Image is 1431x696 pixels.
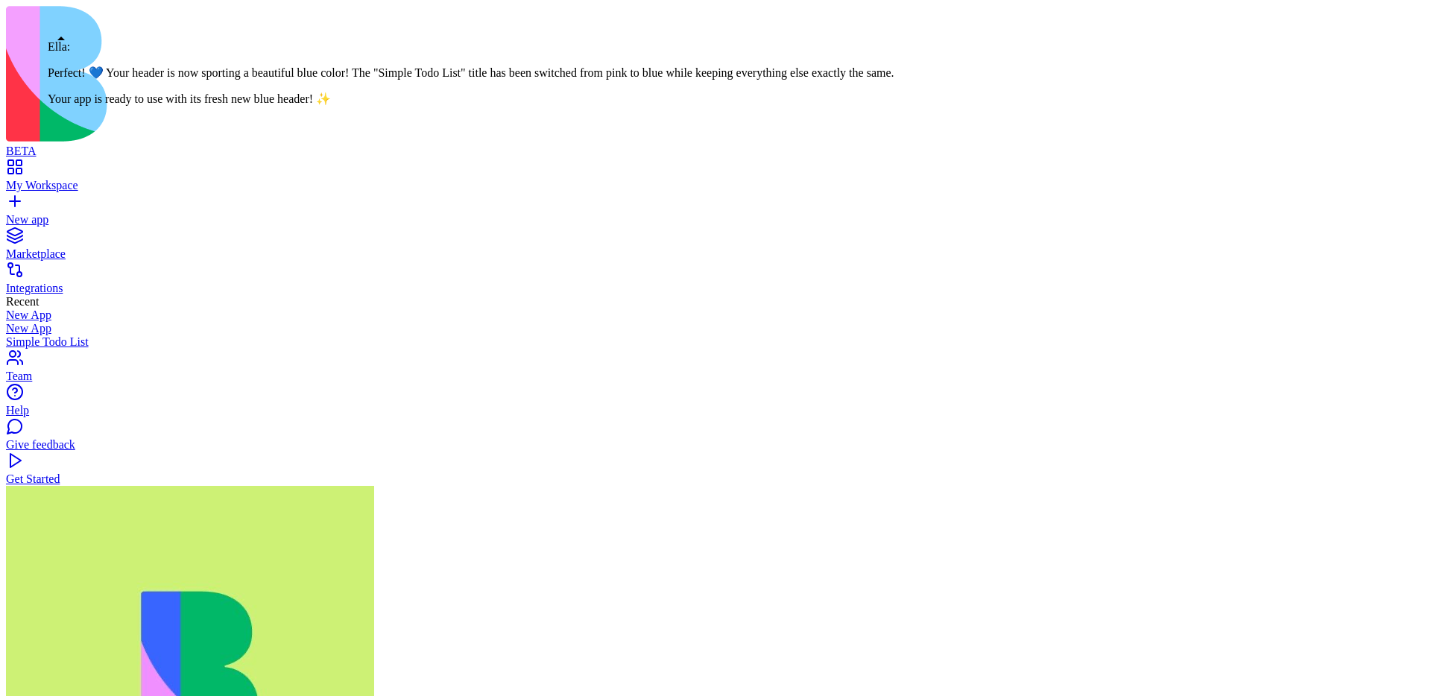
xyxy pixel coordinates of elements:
div: Help [6,404,1425,417]
div: Give feedback [6,438,1425,452]
button: DO [165,9,212,39]
span: Recent [6,295,39,308]
a: Get Started [6,459,1425,486]
a: Help [6,390,1425,417]
div: BETA [6,145,1425,158]
h2: Welcome back, [PERSON_NAME] ! [24,66,200,114]
a: Simple Todo List [6,335,1425,349]
a: BETA [6,131,1425,158]
a: New app [6,200,1425,227]
div: Marketplace [6,247,1425,261]
div: My Workspace [6,179,1425,192]
a: Integrations [6,268,1425,295]
div: New app [6,213,1425,227]
span: Ella: [48,40,70,53]
h1: Simple Todo List [36,3,165,45]
img: logo [6,6,605,142]
a: New App [6,309,1425,322]
a: My Workspace [6,165,1425,192]
a: Marketplace [6,234,1425,261]
p: Your app is ready to use with its fresh new blue header! ✨ [48,92,894,106]
div: Get Started [6,472,1425,486]
p: Perfect! 💙 Your header is now sporting a beautiful blue color! The "Simple Todo List" title has b... [48,66,894,80]
div: Team [6,370,1425,383]
div: Integrations [6,282,1425,295]
a: New App [6,322,1425,335]
span: DO [176,12,200,36]
a: Team [6,356,1425,383]
a: Give feedback [6,425,1425,452]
